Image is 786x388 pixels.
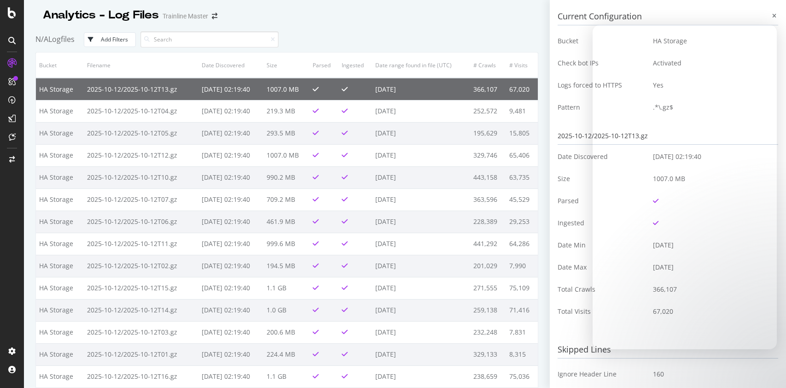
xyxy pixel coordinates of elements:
td: 709.2 MB [263,188,309,211]
td: [DATE] [372,365,470,388]
td: [DATE] 02:19:40 [198,78,263,100]
td: [DATE] 02:19:40 [198,144,263,166]
td: 461.9 MB [263,211,309,233]
div: Analytics - Log Files [43,7,159,23]
td: [DATE] [372,255,470,277]
button: Add Filters [84,32,136,47]
td: 2025-10-12/2025-10-12T04.gz [84,100,198,122]
td: 441,292 [470,233,506,255]
th: # Visits [506,53,538,78]
td: 67,020 [506,78,538,100]
td: 1.1 GB [263,277,309,299]
th: # Crawls [470,53,506,78]
td: 990.2 MB [263,166,309,188]
td: 259,138 [470,299,506,321]
td: 7,831 [506,321,538,343]
td: HA Storage [36,233,84,255]
td: 2025-10-12/2025-10-12T01.gz [84,343,198,365]
td: 9,481 [506,100,538,122]
td: 2025-10-12/2025-10-12T13.gz [84,78,198,100]
td: 293.5 MB [263,122,309,144]
td: HA Storage [36,299,84,321]
td: 194.5 MB [263,255,309,277]
div: Add Filters [101,35,128,43]
td: HA Storage [36,188,84,211]
td: [DATE] [372,277,470,299]
td: 329,746 [470,144,506,166]
td: 64,286 [506,233,538,255]
td: 2025-10-12/2025-10-12T15.gz [84,277,198,299]
td: HA Storage [36,255,84,277]
td: 29,253 [506,211,538,233]
td: [DATE] [372,100,470,122]
td: 1007.0 MB [263,144,309,166]
td: HA Storage [36,321,84,343]
td: HA Storage [36,343,84,365]
td: HA Storage [36,365,84,388]
td: [DATE] [372,122,470,144]
span: Logfiles [48,34,75,44]
td: [DATE] 02:19:40 [198,233,263,255]
td: [DATE] [372,166,470,188]
td: Bucket [558,30,646,52]
td: Ignore Header Line [558,363,646,385]
td: 443,158 [470,166,506,188]
div: Trainline Master [163,12,208,21]
td: Ingested [558,212,646,234]
td: 45,529 [506,188,538,211]
td: [DATE] 02:19:40 [198,299,263,321]
td: 71,416 [506,299,538,321]
td: [DATE] 02:19:40 [198,100,263,122]
td: 363,596 [470,188,506,211]
td: Total Visits [558,300,646,323]
td: [DATE] 02:19:40 [198,188,263,211]
td: 201,029 [470,255,506,277]
td: 2025-10-12/2025-10-12T05.gz [84,122,198,144]
td: 2025-10-12/2025-10-12T14.gz [84,299,198,321]
td: 200.6 MB [263,321,309,343]
td: 224.4 MB [263,343,309,365]
span: N/A [35,34,48,44]
td: Date Max [558,256,646,278]
td: Pattern [558,96,646,118]
td: 271,555 [470,277,506,299]
td: [DATE] 02:19:40 [198,321,263,343]
td: HA Storage [36,144,84,166]
td: 7,990 [506,255,538,277]
td: Date Min [558,234,646,256]
td: HA Storage [36,100,84,122]
th: Date range found in file (UTC) [372,53,470,78]
td: [DATE] [372,233,470,255]
td: [DATE] [372,343,470,365]
td: [DATE] 02:19:40 [198,211,263,233]
td: HA Storage [36,166,84,188]
h3: Current Configuration [558,8,778,25]
td: 329,133 [470,343,506,365]
td: [DATE] 02:19:40 [198,365,263,388]
td: [DATE] 02:19:40 [198,122,263,144]
div: arrow-right-arrow-left [212,13,217,19]
iframe: Intercom live chat [593,25,777,349]
td: 2025-10-12/2025-10-12T11.gz [84,233,198,255]
th: Size [263,53,309,78]
td: 2025-10-12/2025-10-12T03.gz [84,321,198,343]
td: 1007.0 MB [263,78,309,100]
td: [DATE] [372,78,470,100]
td: [DATE] 02:19:40 [198,277,263,299]
td: HA Storage [36,277,84,299]
input: Search [140,31,279,47]
td: 1.1 GB [263,365,309,388]
td: 252,572 [470,100,506,122]
td: 238,659 [470,365,506,388]
td: 195,629 [470,122,506,144]
td: Check bot IPs [558,52,646,74]
h3: Skipped Lines [558,341,778,359]
td: 2025-10-12/2025-10-12T07.gz [84,188,198,211]
td: 63,735 [506,166,538,188]
td: 999.6 MB [263,233,309,255]
th: Date Discovered [198,53,263,78]
span: 160 [653,370,664,379]
td: [DATE] [372,211,470,233]
th: Ingested [338,53,372,78]
td: 2025-10-12/2025-10-12T10.gz [84,166,198,188]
